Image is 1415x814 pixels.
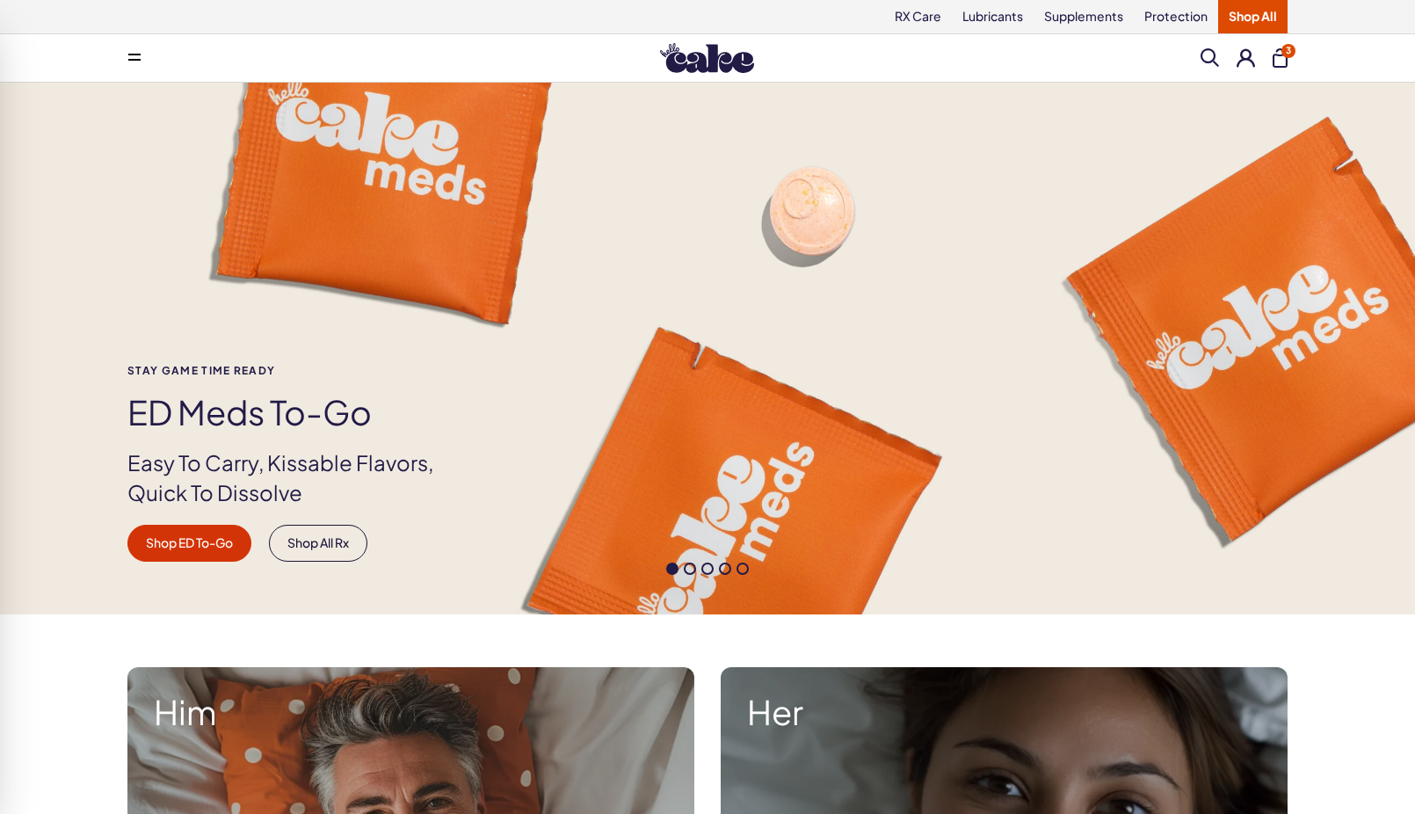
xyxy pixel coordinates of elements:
[127,448,463,507] p: Easy To Carry, Kissable Flavors, Quick To Dissolve
[154,694,668,730] strong: Him
[127,525,251,562] a: Shop ED To-Go
[1281,44,1295,58] span: 3
[747,694,1261,730] strong: Her
[269,525,367,562] a: Shop All Rx
[127,365,463,376] span: Stay Game time ready
[660,43,754,73] img: Hello Cake
[127,394,463,431] h1: ED Meds to-go
[1273,48,1288,68] button: 3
